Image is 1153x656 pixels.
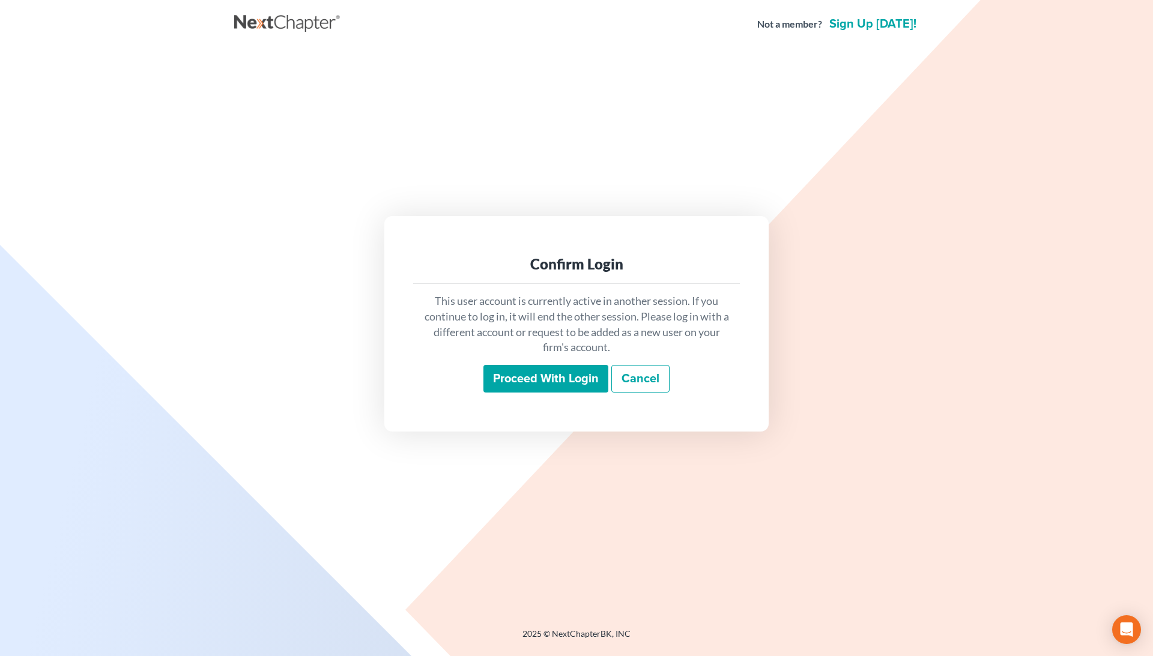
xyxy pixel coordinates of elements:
div: 2025 © NextChapterBK, INC [234,628,919,649]
a: Sign up [DATE]! [827,18,919,30]
div: Open Intercom Messenger [1112,615,1141,644]
div: Confirm Login [423,254,730,274]
strong: Not a member? [757,17,822,31]
a: Cancel [611,365,670,393]
input: Proceed with login [483,365,608,393]
p: This user account is currently active in another session. If you continue to log in, it will end ... [423,293,730,355]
